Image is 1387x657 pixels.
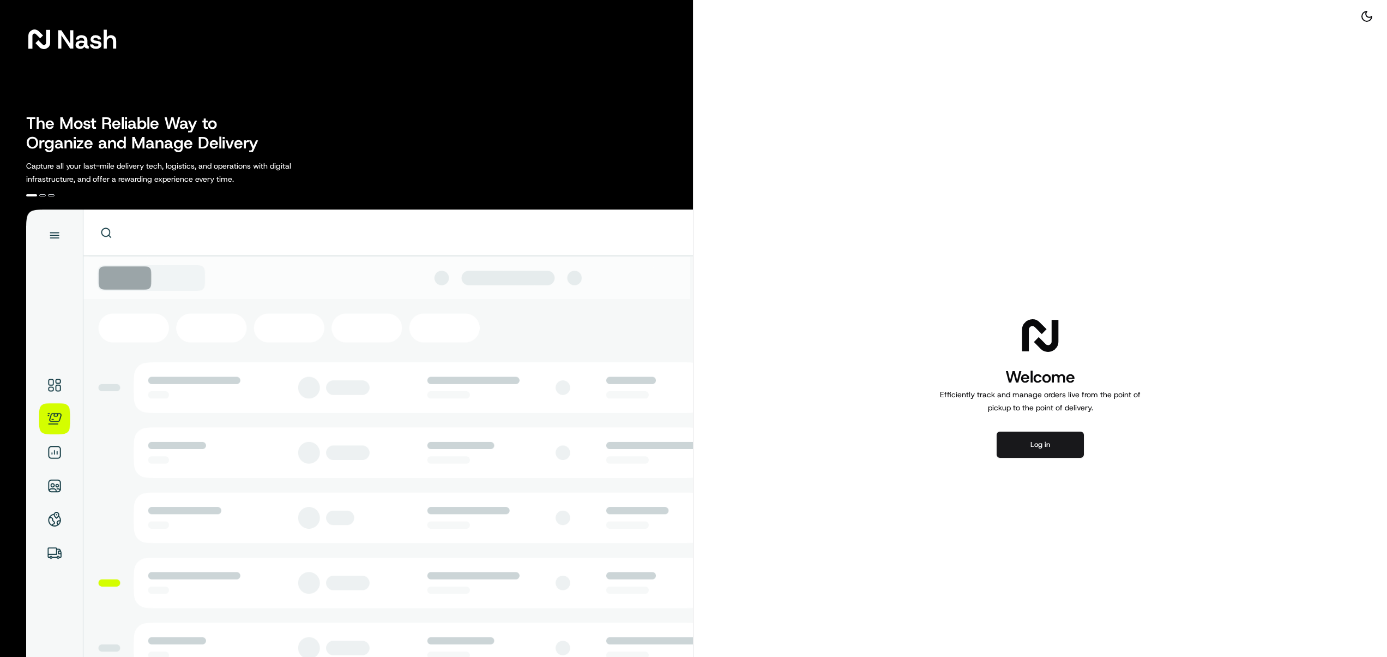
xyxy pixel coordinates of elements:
[57,28,117,50] span: Nash
[26,159,340,186] p: Capture all your last-mile delivery tech, logistics, and operations with digital infrastructure, ...
[936,366,1145,388] h1: Welcome
[936,388,1145,414] p: Efficiently track and manage orders live from the point of pickup to the point of delivery.
[26,114,270,153] h2: The Most Reliable Way to Organize and Manage Delivery
[997,432,1084,458] button: Log in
